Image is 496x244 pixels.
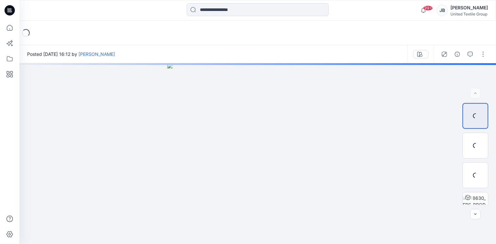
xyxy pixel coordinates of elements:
span: Posted [DATE] 16:12 by [27,51,115,57]
div: [PERSON_NAME] [450,4,488,12]
img: 118630_FRS_PROD KM black [463,195,488,215]
button: Details [452,49,462,59]
div: JB [436,5,448,16]
img: eyJhbGciOiJIUzI1NiIsImtpZCI6IjAiLCJzbHQiOiJzZXMiLCJ0eXAiOiJKV1QifQ.eyJkYXRhIjp7InR5cGUiOiJzdG9yYW... [167,63,348,244]
div: United Textile Group [450,12,488,16]
span: 99+ [423,5,433,11]
a: [PERSON_NAME] [78,51,115,57]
